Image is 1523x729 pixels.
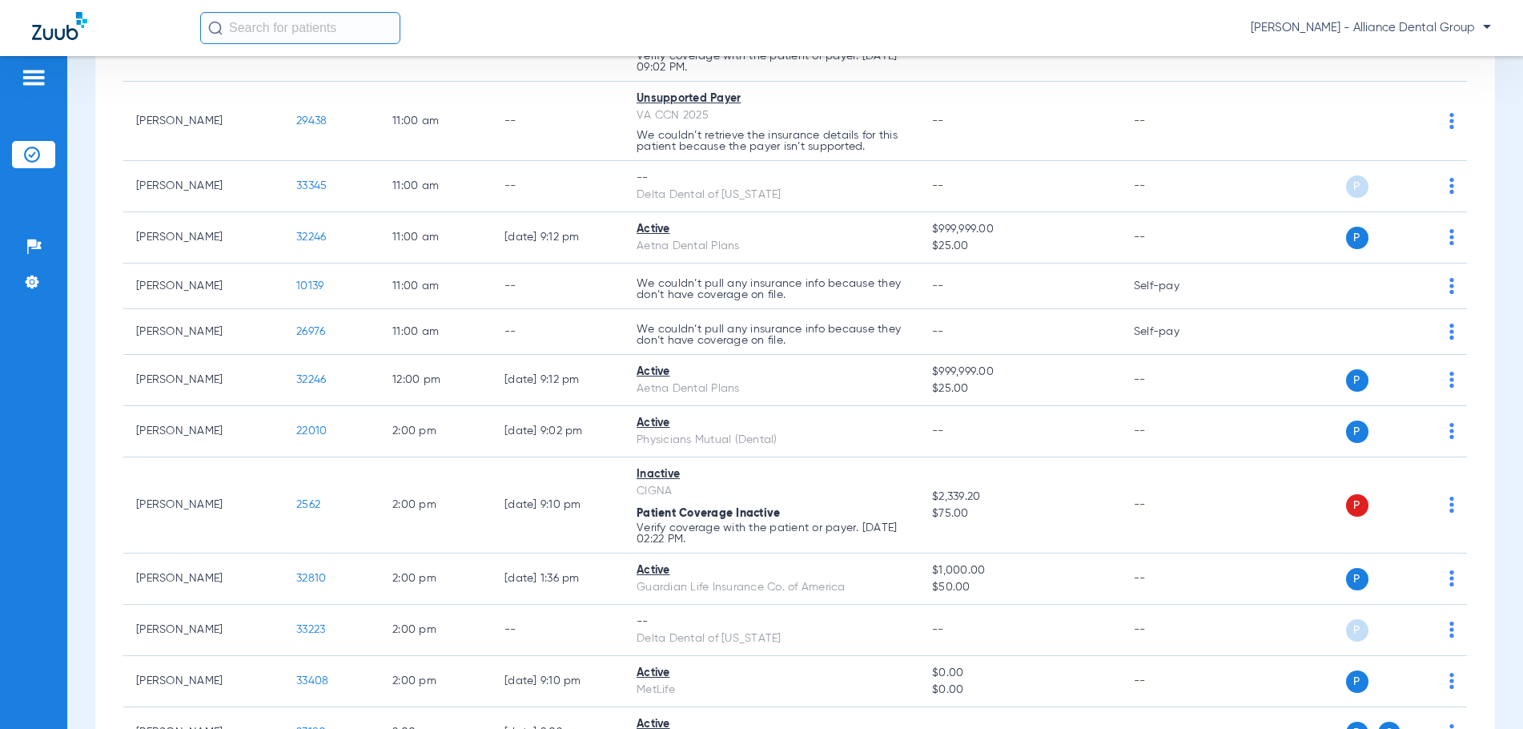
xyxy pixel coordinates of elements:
[296,232,326,243] span: 32246
[932,489,1108,505] span: $2,339.20
[1121,457,1229,554] td: --
[637,324,906,346] p: We couldn’t pull any insurance info because they don’t have coverage on file.
[637,187,906,203] div: Delta Dental of [US_STATE]
[32,12,87,40] img: Zuub Logo
[1346,175,1368,198] span: P
[123,406,283,457] td: [PERSON_NAME]
[380,605,492,656] td: 2:00 PM
[1449,423,1454,439] img: group-dot-blue.svg
[1121,656,1229,707] td: --
[492,554,624,605] td: [DATE] 1:36 PM
[637,508,780,519] span: Patient Coverage Inactive
[1449,622,1454,638] img: group-dot-blue.svg
[380,264,492,309] td: 11:00 AM
[123,656,283,707] td: [PERSON_NAME]
[380,82,492,161] td: 11:00 AM
[380,355,492,406] td: 12:00 PM
[380,656,492,707] td: 2:00 PM
[932,238,1108,255] span: $25.00
[380,309,492,355] td: 11:00 AM
[637,50,906,73] p: Verify coverage with the patient or payer. [DATE] 09:02 PM.
[932,425,944,437] span: --
[296,425,327,437] span: 22010
[123,264,283,309] td: [PERSON_NAME]
[637,466,906,483] div: Inactive
[380,457,492,554] td: 2:00 PM
[21,68,46,87] img: hamburger-icon
[1121,212,1229,264] td: --
[123,309,283,355] td: [PERSON_NAME]
[380,406,492,457] td: 2:00 PM
[123,457,283,554] td: [PERSON_NAME]
[932,505,1108,522] span: $75.00
[1449,324,1454,340] img: group-dot-blue.svg
[932,115,944,127] span: --
[1121,309,1229,355] td: Self-pay
[1449,113,1454,129] img: group-dot-blue.svg
[637,364,906,381] div: Active
[1449,278,1454,294] img: group-dot-blue.svg
[637,130,906,152] p: We couldn’t retrieve the insurance details for this patient because the payer isn’t supported.
[932,364,1108,381] span: $999,999.00
[492,355,624,406] td: [DATE] 9:12 PM
[492,656,624,707] td: [DATE] 9:10 PM
[296,115,327,127] span: 29438
[492,309,624,355] td: --
[296,180,327,191] span: 33345
[932,221,1108,238] span: $999,999.00
[932,579,1108,596] span: $50.00
[123,82,283,161] td: [PERSON_NAME]
[380,161,492,212] td: 11:00 AM
[637,682,906,699] div: MetLife
[208,21,223,35] img: Search Icon
[296,326,325,337] span: 26976
[932,682,1108,699] span: $0.00
[296,280,323,292] span: 10139
[637,381,906,397] div: Aetna Dental Plans
[637,579,906,596] div: Guardian Life Insurance Co. of America
[1346,369,1368,392] span: P
[637,278,906,300] p: We couldn’t pull any insurance info because they don’t have coverage on file.
[1121,406,1229,457] td: --
[637,432,906,449] div: Physicians Mutual (Dental)
[1449,673,1454,689] img: group-dot-blue.svg
[637,522,906,545] p: Verify coverage with the patient or payer. [DATE] 02:22 PM.
[1449,178,1454,194] img: group-dot-blue.svg
[1346,227,1368,249] span: P
[637,91,906,107] div: Unsupported Payer
[637,415,906,432] div: Active
[932,280,944,292] span: --
[1121,355,1229,406] td: --
[1449,229,1454,245] img: group-dot-blue.svg
[123,554,283,605] td: [PERSON_NAME]
[492,605,624,656] td: --
[932,624,944,635] span: --
[637,221,906,238] div: Active
[637,614,906,630] div: --
[296,499,320,510] span: 2562
[296,675,328,687] span: 33408
[1121,82,1229,161] td: --
[1346,671,1368,693] span: P
[1121,161,1229,212] td: --
[492,161,624,212] td: --
[492,406,624,457] td: [DATE] 9:02 PM
[637,107,906,124] div: VA CCN 2025
[492,212,624,264] td: [DATE] 9:12 PM
[637,562,906,579] div: Active
[296,624,325,635] span: 33223
[1121,554,1229,605] td: --
[1449,372,1454,388] img: group-dot-blue.svg
[1449,497,1454,513] img: group-dot-blue.svg
[380,554,492,605] td: 2:00 PM
[200,12,400,44] input: Search for patients
[492,264,624,309] td: --
[637,238,906,255] div: Aetna Dental Plans
[637,170,906,187] div: --
[1121,264,1229,309] td: Self-pay
[637,630,906,647] div: Delta Dental of [US_STATE]
[637,665,906,682] div: Active
[123,605,283,656] td: [PERSON_NAME]
[296,573,326,584] span: 32810
[932,326,944,337] span: --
